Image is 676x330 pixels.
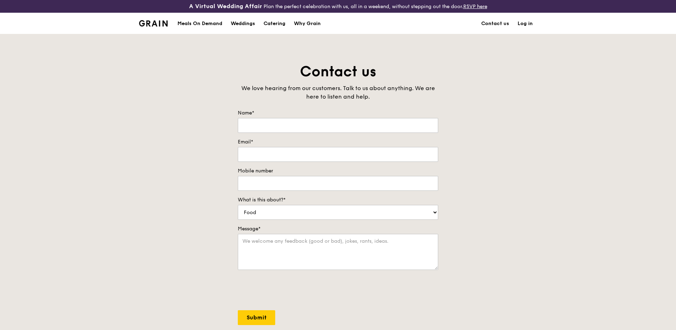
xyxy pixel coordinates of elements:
img: Grain [139,20,168,26]
a: Contact us [477,13,513,34]
div: Catering [264,13,285,34]
h3: A Virtual Wedding Affair [189,3,262,10]
input: Submit [238,310,275,325]
h1: Contact us [238,62,438,81]
div: Meals On Demand [177,13,222,34]
div: Why Grain [294,13,321,34]
label: Email* [238,139,438,146]
a: Log in [513,13,537,34]
a: RSVP here [463,4,487,10]
a: GrainGrain [139,12,168,34]
div: Plan the perfect celebration with us, all in a weekend, without stepping out the door. [135,3,541,10]
div: Weddings [231,13,255,34]
div: We love hearing from our customers. Talk to us about anything. We are here to listen and help. [238,84,438,101]
label: What is this about?* [238,196,438,204]
iframe: reCAPTCHA [238,277,345,305]
label: Name* [238,110,438,117]
a: Why Grain [290,13,325,34]
a: Weddings [227,13,259,34]
label: Mobile number [238,167,438,175]
label: Message* [238,225,438,232]
a: Catering [259,13,290,34]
